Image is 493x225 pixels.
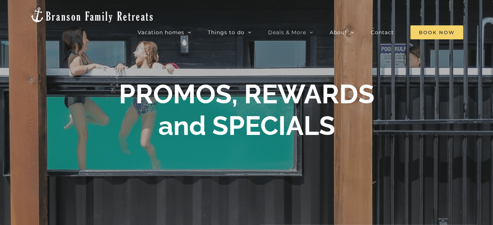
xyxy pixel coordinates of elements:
[330,25,354,40] a: About
[119,78,374,142] h1: PROMOS, REWARDS and SPECIALS
[371,25,394,40] a: Contact
[208,25,251,40] a: Things to do
[371,30,394,35] span: Contact
[330,30,347,35] span: About
[138,25,191,40] a: Vacation homes
[30,7,154,23] img: Branson Family Retreats Logo
[410,25,463,39] span: Book Now
[410,25,463,40] a: Book Now
[138,30,184,35] span: Vacation homes
[208,30,244,35] span: Things to do
[268,25,313,40] a: Deals & More
[268,30,306,35] span: Deals & More
[138,25,463,40] nav: Main Menu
